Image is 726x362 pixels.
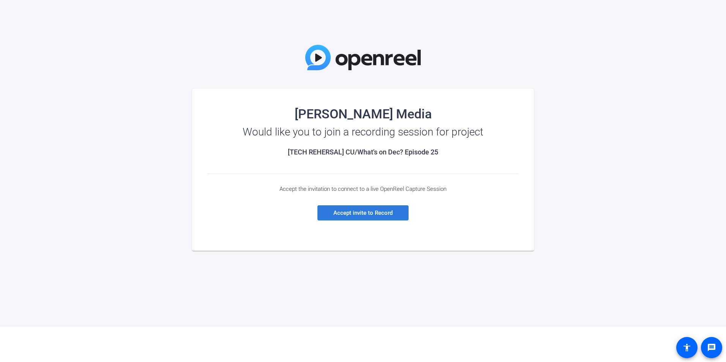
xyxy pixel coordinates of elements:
[707,343,716,352] mat-icon: message
[207,108,519,120] div: [PERSON_NAME] Media
[682,343,691,352] mat-icon: accessibility
[333,209,393,216] span: Accept invite to Record
[207,148,519,156] h2: [TECH REHERSAL] CU/What's on Dec? Episode 25
[305,45,421,70] img: OpenReel Logo
[207,126,519,138] div: Would like you to join a recording session for project
[317,205,409,220] a: Accept invite to Record
[207,186,519,192] div: Accept the invitation to connect to a live OpenReel Capture Session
